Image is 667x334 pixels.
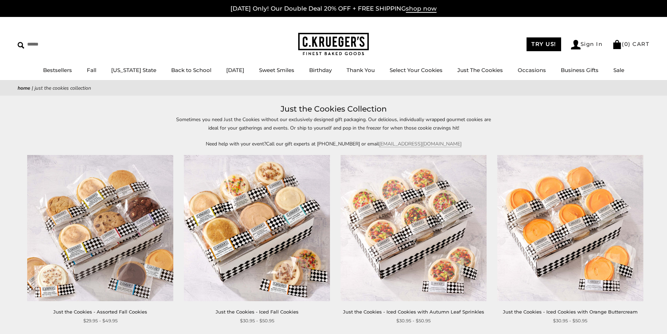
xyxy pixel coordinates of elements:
[53,309,147,315] a: Just the Cookies - Assorted Fall Cookies
[18,84,649,92] nav: breadcrumbs
[527,37,561,51] a: TRY US!
[28,103,639,115] h1: Just the Cookies Collection
[43,67,72,73] a: Bestsellers
[343,309,484,315] a: Just the Cookies - Iced Cookies with Autumn Leaf Sprinkles
[390,67,443,73] a: Select Your Cookies
[27,155,173,301] img: Just the Cookies - Assorted Fall Cookies
[171,140,496,148] p: Need help with your event?
[497,155,643,301] img: Just the Cookies - Iced Cookies with Orange Buttercream
[571,40,581,49] img: Account
[111,67,156,73] a: [US_STATE] State
[18,39,102,50] input: Search
[613,67,624,73] a: Sale
[309,67,332,73] a: Birthday
[6,307,73,328] iframe: Sign Up via Text for Offers
[347,67,375,73] a: Thank You
[32,85,33,91] span: |
[553,317,587,324] span: $30.95 - $50.95
[406,5,437,13] span: shop now
[379,141,462,147] a: [EMAIL_ADDRESS][DOMAIN_NAME]
[230,5,437,13] a: [DATE] Only! Our Double Deal 20% OFF + FREE SHIPPINGshop now
[612,40,622,49] img: Bag
[184,155,330,301] img: Just the Cookies - Iced Fall Cookies
[18,85,30,91] a: Home
[298,33,369,56] img: C.KRUEGER'S
[624,41,629,47] span: 0
[87,67,96,73] a: Fall
[518,67,546,73] a: Occasions
[561,67,599,73] a: Business Gifts
[83,317,118,324] span: $29.95 - $49.95
[503,309,638,315] a: Just the Cookies - Iced Cookies with Orange Buttercream
[341,155,487,301] img: Just the Cookies - Iced Cookies with Autumn Leaf Sprinkles
[35,85,91,91] span: Just the Cookies Collection
[216,309,299,315] a: Just the Cookies - Iced Fall Cookies
[18,42,24,49] img: Search
[171,67,211,73] a: Back to School
[240,317,274,324] span: $30.95 - $50.95
[266,141,379,147] span: Call our gift experts at [PHONE_NUMBER] or email
[226,67,244,73] a: [DATE]
[259,67,294,73] a: Sweet Smiles
[171,115,496,132] p: Sometimes you need Just the Cookies without our exclusively designed gift packaging. Our deliciou...
[457,67,503,73] a: Just The Cookies
[396,317,431,324] span: $30.95 - $50.95
[571,40,603,49] a: Sign In
[612,41,649,47] a: (0) CART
